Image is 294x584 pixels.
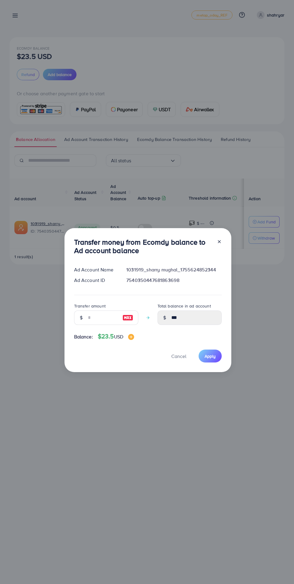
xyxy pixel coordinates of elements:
img: image [122,314,133,321]
div: 1031919_sharry mughal_1755624852344 [121,266,226,273]
div: 7540350447681863698 [121,277,226,284]
iframe: Chat [268,557,289,579]
div: Ad Account ID [69,277,122,284]
label: Transfer amount [74,303,106,309]
h4: $23.5 [98,333,134,340]
span: Balance: [74,333,93,340]
span: Cancel [171,353,186,359]
button: Cancel [164,350,194,362]
div: Ad Account Name [69,266,122,273]
img: image [128,334,134,340]
span: Apply [205,353,216,359]
span: USD [114,333,123,340]
h3: Transfer money from Ecomdy balance to Ad account balance [74,238,212,255]
label: Total balance in ad account [157,303,211,309]
button: Apply [199,350,222,362]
